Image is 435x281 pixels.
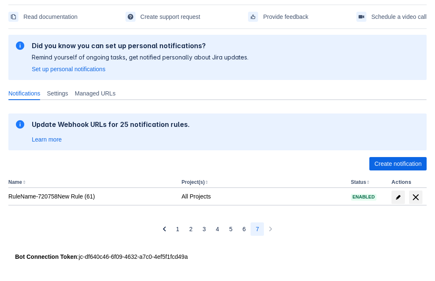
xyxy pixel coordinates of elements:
h2: Did you know you can set up personal notifications? [32,41,248,50]
div: : jc-df640c46-6f09-4632-a7c0-4ef5f1fcd49a [15,253,420,261]
button: Page 3 [197,222,211,236]
button: Name [8,179,22,185]
button: Status [351,179,366,185]
button: Next [264,222,277,236]
span: Enabled [351,195,376,199]
span: 2 [189,222,193,236]
button: Page 6 [238,222,251,236]
strong: Bot Connection Token [15,253,77,260]
span: feedback [250,13,256,20]
span: 5 [229,222,233,236]
button: Page 7 [251,222,264,236]
span: 7 [256,222,259,236]
a: Provide feedback [248,10,308,23]
a: Schedule a video call [356,10,427,23]
span: edit [395,194,402,201]
span: Read documentation [23,10,77,23]
button: Page 5 [224,222,238,236]
span: 4 [216,222,219,236]
span: 6 [243,222,246,236]
button: Create notification [369,157,427,170]
span: Create support request [141,10,200,23]
div: All Projects [182,192,344,201]
span: videoCall [358,13,365,20]
span: 3 [202,222,206,236]
div: RuleName-720758New Rule (61) [8,192,175,201]
button: Page 4 [211,222,224,236]
span: Create notification [374,157,422,170]
span: Settings [47,89,68,98]
span: delete [411,192,421,202]
a: Learn more [32,135,62,144]
nav: Pagination [158,222,278,236]
span: Managed URLs [75,89,115,98]
span: 1 [176,222,179,236]
span: Schedule a video call [371,10,427,23]
a: Read documentation [8,10,77,23]
span: information [15,41,25,51]
button: Page 1 [171,222,184,236]
button: Previous [158,222,171,236]
button: Project(s) [182,179,205,185]
p: Remind yourself of ongoing tasks, get notified personally about Jira updates. [32,53,248,62]
th: Actions [388,177,427,188]
a: Set up personal notifications [32,65,105,73]
a: Create support request [125,10,200,23]
button: Page 2 [184,222,198,236]
span: documentation [10,13,17,20]
span: support [127,13,134,20]
span: Provide feedback [263,10,308,23]
span: Notifications [8,89,40,98]
span: information [15,119,25,129]
h2: Update Webhook URLs for 25 notification rules. [32,120,190,129]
